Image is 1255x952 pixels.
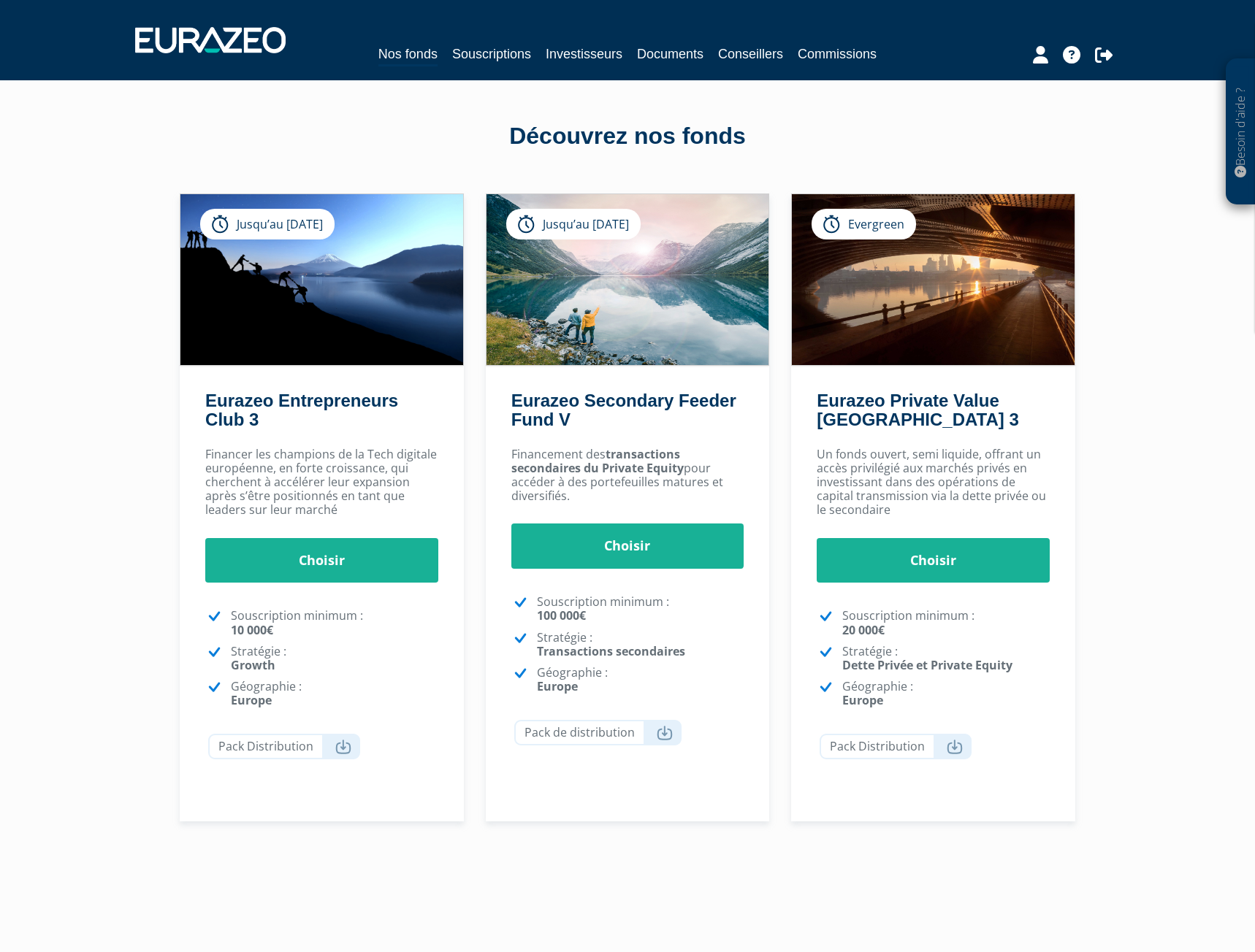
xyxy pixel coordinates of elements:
[511,391,736,429] a: Eurazeo Secondary Feeder Fund V
[817,538,1050,583] a: Choisir
[842,657,1012,673] strong: Dette Privée et Private Equity
[231,609,438,637] p: Souscription minimum :
[211,120,1044,153] div: Découvrez nos fonds
[231,692,272,708] strong: Europe
[205,448,438,518] p: Financer les champions de la Tech digitale européenne, en forte croissance, qui cherchent à accél...
[842,622,885,638] strong: 20 000€
[506,209,641,239] div: Jusqu’au [DATE]
[511,523,744,569] a: Choisir
[537,678,578,694] strong: Europe
[812,209,916,239] div: Evergreen
[180,194,463,365] img: Eurazeo Entrepreneurs Club 3
[637,44,703,64] a: Documents
[537,595,744,623] p: Souscription minimum :
[378,44,438,66] a: Nos fonds
[514,720,682,745] a: Pack de distribution
[452,44,531,64] a: Souscriptions
[537,666,744,694] p: Géographie :
[200,209,335,239] div: Jusqu’au [DATE]
[205,538,438,583] a: Choisir
[842,680,1050,707] p: Géographie :
[798,44,877,64] a: Commissions
[820,734,972,759] a: Pack Distribution
[135,27,286,53] img: 1732889491-logotype_eurazeo_blanc_rvb.png
[792,194,1075,365] img: Eurazeo Private Value Europe 3
[231,645,438,672] p: Stratégie :
[842,609,1050,637] p: Souscription minimum :
[487,194,769,365] img: Eurazeo Secondary Feeder Fund V
[546,44,622,64] a: Investisseurs
[208,734,360,759] a: Pack Distribution
[537,607,586,623] strong: 100 000€
[205,391,398,429] a: Eurazeo Entrepreneurs Club 3
[537,631,744,659] p: Stratégie :
[231,680,438,707] p: Géographie :
[817,391,1018,429] a: Eurazeo Private Value [GEOGRAPHIC_DATA] 3
[231,622,273,638] strong: 10 000€
[817,448,1050,518] p: Un fonds ouvert, semi liquide, offrant un accès privilégié aux marchés privés en investissant dan...
[1232,66,1249,198] p: Besoin d'aide ?
[511,448,744,504] p: Financement des pour accéder à des portefeuilles matures et diversifiés.
[511,446,684,476] strong: transactions secondaires du Private Equity
[842,692,883,708] strong: Europe
[842,645,1050,672] p: Stratégie :
[537,643,685,659] strong: Transactions secondaires
[718,44,783,64] a: Conseillers
[231,657,275,673] strong: Growth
